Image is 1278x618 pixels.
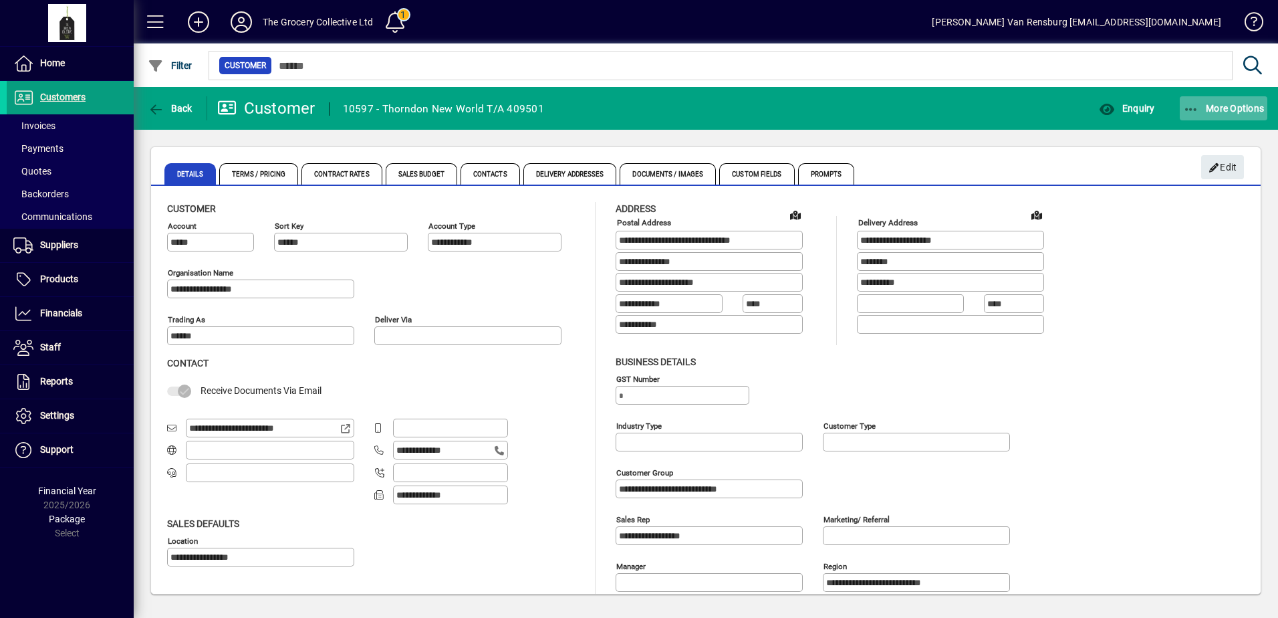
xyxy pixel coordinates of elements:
[40,92,86,102] span: Customers
[7,297,134,330] a: Financials
[263,11,374,33] div: The Grocery Collective Ltd
[40,274,78,284] span: Products
[785,204,806,225] a: View on map
[40,376,73,387] span: Reports
[386,163,457,185] span: Sales Budget
[168,315,205,324] mat-label: Trading as
[823,514,890,524] mat-label: Marketing/ Referral
[168,536,198,545] mat-label: Location
[167,358,209,369] span: Contact
[798,163,855,185] span: Prompts
[616,356,696,367] span: Business details
[7,263,134,296] a: Products
[1235,3,1261,46] a: Knowledge Base
[461,163,520,185] span: Contacts
[144,96,196,120] button: Back
[1096,96,1158,120] button: Enquiry
[168,268,233,278] mat-label: Organisation name
[275,221,303,231] mat-label: Sort key
[375,315,412,324] mat-label: Deliver via
[7,433,134,467] a: Support
[523,163,617,185] span: Delivery Addresses
[148,103,193,114] span: Back
[144,54,196,78] button: Filter
[616,203,656,214] span: Address
[40,308,82,318] span: Financials
[7,160,134,183] a: Quotes
[40,410,74,421] span: Settings
[1099,103,1154,114] span: Enquiry
[177,10,220,34] button: Add
[823,421,876,430] mat-label: Customer type
[932,11,1221,33] div: [PERSON_NAME] Van Rensburg [EMAIL_ADDRESS][DOMAIN_NAME]
[1183,103,1265,114] span: More Options
[7,47,134,80] a: Home
[616,421,662,430] mat-label: Industry type
[301,163,382,185] span: Contract Rates
[7,331,134,365] a: Staff
[1180,96,1268,120] button: More Options
[13,120,55,131] span: Invoices
[220,10,263,34] button: Profile
[40,342,61,352] span: Staff
[225,59,266,72] span: Customer
[40,444,74,455] span: Support
[201,385,322,396] span: Receive Documents Via Email
[13,143,63,154] span: Payments
[217,98,315,119] div: Customer
[13,166,51,177] span: Quotes
[616,561,646,571] mat-label: Manager
[164,163,216,185] span: Details
[168,221,197,231] mat-label: Account
[719,163,794,185] span: Custom Fields
[343,98,544,120] div: 10597 - Thorndon New World T/A 409501
[148,60,193,71] span: Filter
[616,514,650,524] mat-label: Sales rep
[219,163,299,185] span: Terms / Pricing
[40,239,78,250] span: Suppliers
[823,561,847,571] mat-label: Region
[7,114,134,137] a: Invoices
[616,468,673,477] mat-label: Customer group
[7,183,134,205] a: Backorders
[7,365,134,399] a: Reports
[134,96,207,120] app-page-header-button: Back
[7,205,134,228] a: Communications
[167,203,216,214] span: Customer
[1208,157,1237,179] span: Edit
[38,486,96,496] span: Financial Year
[428,221,475,231] mat-label: Account Type
[7,399,134,433] a: Settings
[620,163,716,185] span: Documents / Images
[7,137,134,160] a: Payments
[1201,155,1244,179] button: Edit
[7,229,134,262] a: Suppliers
[13,211,92,222] span: Communications
[1026,204,1047,225] a: View on map
[167,518,239,529] span: Sales defaults
[40,58,65,68] span: Home
[49,514,85,524] span: Package
[616,374,660,383] mat-label: GST Number
[13,189,69,199] span: Backorders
